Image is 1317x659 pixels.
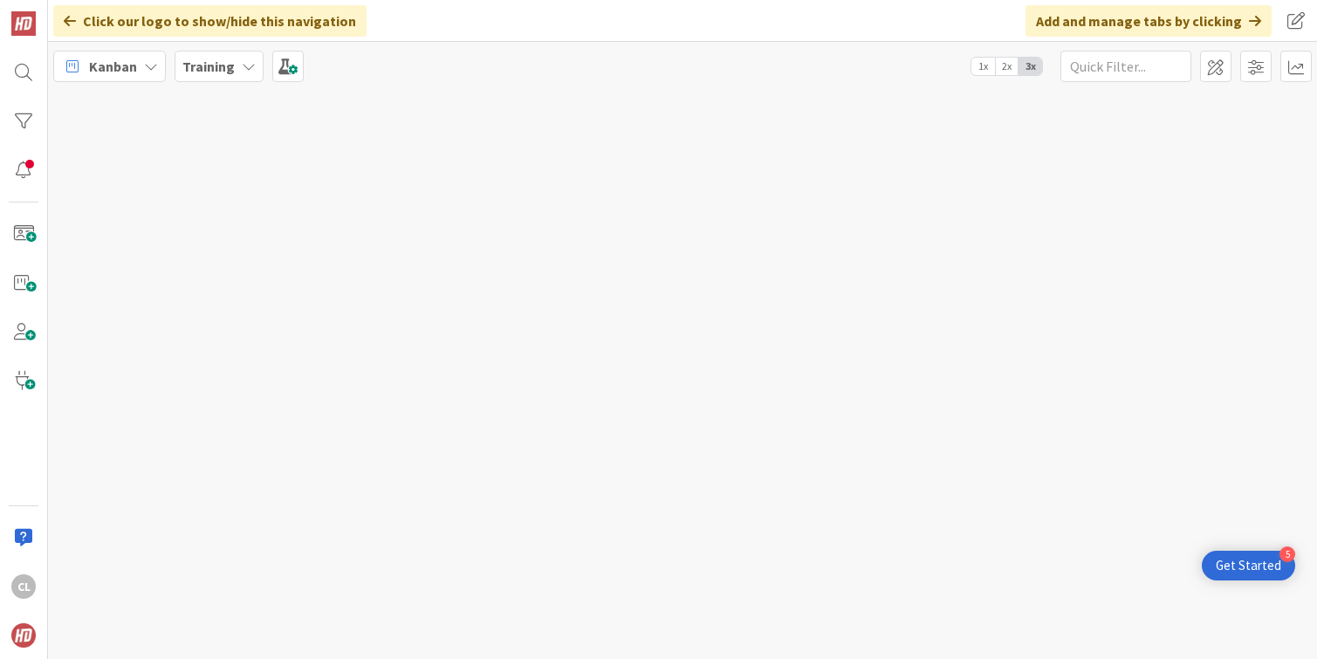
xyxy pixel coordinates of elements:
[995,58,1019,75] span: 2x
[182,58,235,75] b: Training
[53,5,367,37] div: Click our logo to show/hide this navigation
[89,56,137,77] span: Kanban
[1025,5,1272,37] div: Add and manage tabs by clicking
[1060,51,1191,82] input: Quick Filter...
[1216,557,1281,574] div: Get Started
[1019,58,1042,75] span: 3x
[971,58,995,75] span: 1x
[1202,551,1295,580] div: Open Get Started checklist, remaining modules: 5
[1279,546,1295,562] div: 5
[11,623,36,648] img: avatar
[11,11,36,36] img: Visit kanbanzone.com
[11,574,36,599] div: CL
